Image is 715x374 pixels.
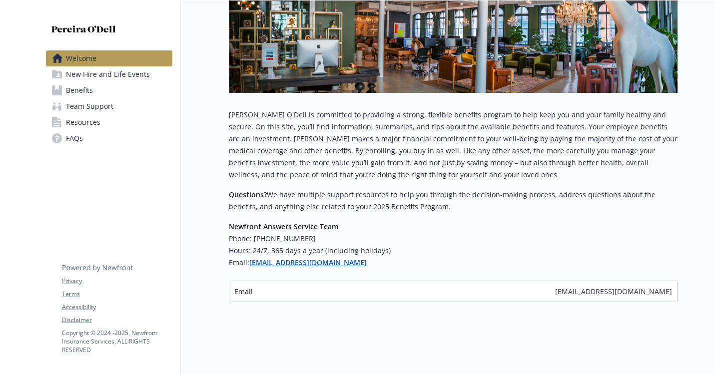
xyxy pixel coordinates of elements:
[46,66,172,82] a: New Hire and Life Events
[555,286,672,297] span: [EMAIL_ADDRESS][DOMAIN_NAME]
[62,290,172,299] a: Terms
[229,222,338,231] strong: Newfront Answers Service Team
[66,114,100,130] span: Resources
[229,233,678,245] h6: Phone: [PHONE_NUMBER]
[62,316,172,325] a: Disclaimer
[46,50,172,66] a: Welcome
[229,109,678,181] p: [PERSON_NAME] O'Dell is committed to providing a strong, flexible benefits program to help keep y...
[46,130,172,146] a: FAQs
[229,190,267,199] strong: Questions?
[229,189,678,213] p: We have multiple support resources to help you through the decision-making process, address quest...
[62,303,172,312] a: Accessibility
[66,98,113,114] span: Team Support
[229,245,678,257] h6: Hours: 24/7, 365 days a year (including holidays)​
[249,258,367,267] a: [EMAIL_ADDRESS][DOMAIN_NAME]
[66,50,96,66] span: Welcome
[62,329,172,354] p: Copyright © 2024 - 2025 , Newfront Insurance Services, ALL RIGHTS RESERVED
[46,98,172,114] a: Team Support
[66,130,83,146] span: FAQs
[229,257,678,269] h6: Email:
[66,82,93,98] span: Benefits
[62,277,172,286] a: Privacy
[46,114,172,130] a: Resources
[66,66,150,82] span: New Hire and Life Events
[234,286,253,297] span: Email
[46,82,172,98] a: Benefits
